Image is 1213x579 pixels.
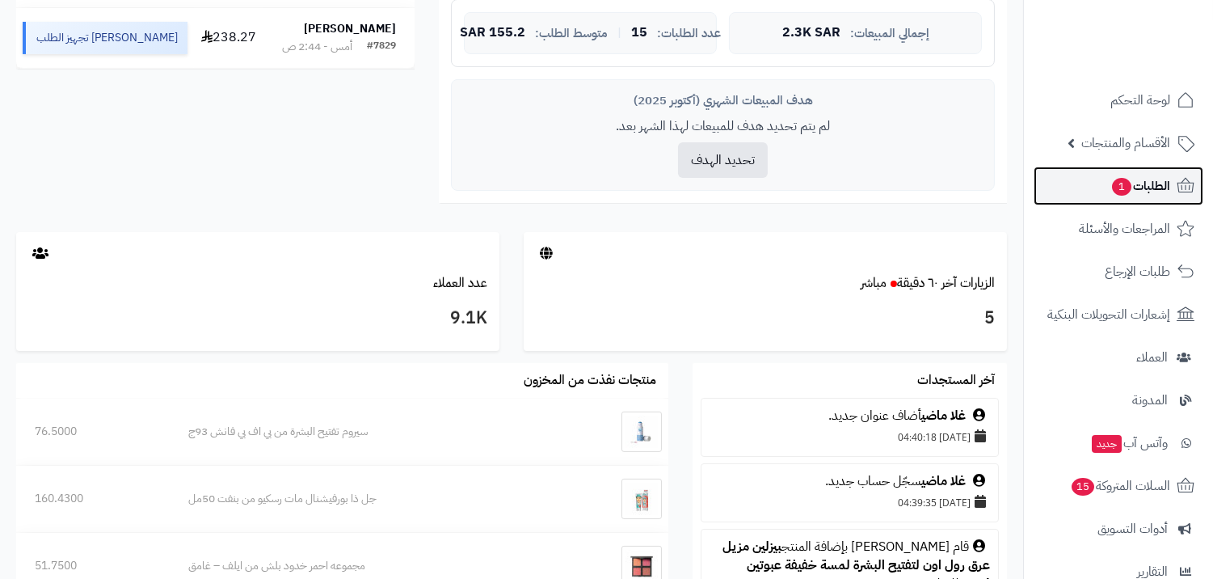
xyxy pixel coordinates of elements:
span: عدد الطلبات: [657,27,721,40]
a: إشعارات التحويلات البنكية [1034,295,1203,334]
div: [DATE] 04:39:35 [710,491,990,513]
span: طلبات الإرجاع [1105,260,1170,283]
span: الطلبات [1110,175,1170,197]
a: الزيارات آخر ٦٠ دقيقةمباشر [861,273,995,293]
span: متوسط الطلب: [535,27,608,40]
div: #7829 [367,39,396,55]
button: تحديد الهدف [678,142,768,178]
div: سجّل حساب جديد. [710,472,990,491]
a: عدد العملاء [433,273,487,293]
small: مباشر [861,273,887,293]
img: سيروم تفتيح البشرة من بي اف بي فانش 93ج [621,412,662,452]
span: السلات المتروكة [1070,475,1170,497]
h3: 5 [536,305,995,332]
div: أضاف عنوان جديد. [710,407,990,425]
img: logo-2.png [1103,24,1198,58]
a: العملاء [1034,338,1203,377]
a: المراجعات والأسئلة [1034,209,1203,248]
span: لوحة التحكم [1110,89,1170,112]
span: إشعارات التحويلات البنكية [1047,303,1170,326]
h3: 9.1K [28,305,487,332]
div: جل ذا بورفيشنال مات رسكيو من بنفت 50مل [188,491,554,507]
span: 155.2 SAR [460,26,525,40]
span: وآتس آب [1090,432,1168,454]
img: جل ذا بورفيشنال مات رسكيو من بنفت 50مل [621,479,662,519]
span: جديد [1092,435,1122,453]
a: غلا ماضي [921,471,966,491]
div: 160.4300 [35,491,151,507]
a: الطلبات1 [1034,167,1203,205]
span: 15 [1071,477,1095,497]
div: 76.5000 [35,424,151,440]
a: وآتس آبجديد [1034,424,1203,463]
span: المدونة [1132,389,1168,412]
span: المراجعات والأسئلة [1079,218,1170,240]
span: أدوات التسويق [1097,518,1168,540]
span: 2.3K SAR [782,26,840,40]
a: أدوات التسويق [1034,509,1203,548]
a: المدونة [1034,381,1203,420]
a: غلا ماضي [921,406,966,425]
span: 15 [631,26,647,40]
div: [DATE] 04:40:18 [710,425,990,448]
div: سيروم تفتيح البشرة من بي اف بي فانش 93ج [188,424,554,440]
div: أمس - 2:44 ص [282,39,352,55]
strong: [PERSON_NAME] [304,20,396,37]
span: إجمالي المبيعات: [850,27,929,40]
div: [PERSON_NAME] تجهيز الطلب [23,22,187,54]
a: لوحة التحكم [1034,81,1203,120]
div: مجموعه احمر خدود بلش من ايلف – غامق [188,558,554,574]
td: 238.27 [194,8,263,68]
div: هدف المبيعات الشهري (أكتوبر 2025) [464,92,982,109]
h3: آخر المستجدات [917,374,995,388]
h3: منتجات نفذت من المخزون [524,374,656,388]
div: 51.7500 [35,558,151,574]
p: لم يتم تحديد هدف للمبيعات لهذا الشهر بعد. [464,117,982,136]
a: السلات المتروكة15 [1034,467,1203,505]
span: الأقسام والمنتجات [1081,132,1170,154]
span: 1 [1111,177,1132,197]
a: طلبات الإرجاع [1034,252,1203,291]
span: | [617,27,621,39]
span: العملاء [1136,346,1168,369]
